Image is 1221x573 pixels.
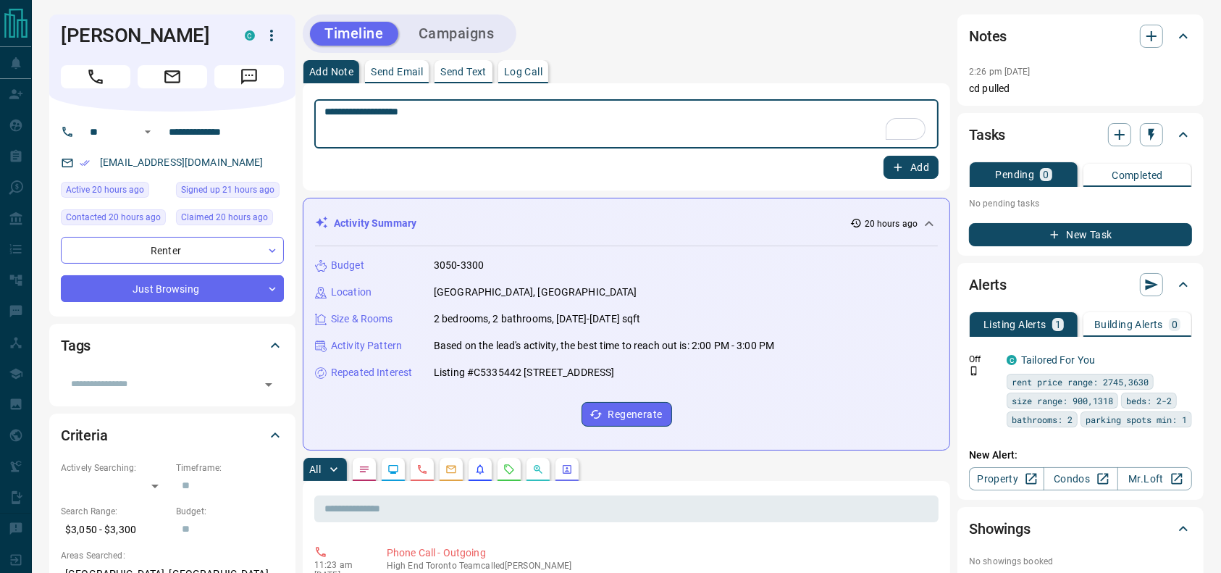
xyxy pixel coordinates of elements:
[176,505,284,518] p: Budget:
[176,209,284,230] div: Wed Aug 13 2025
[969,353,998,366] p: Off
[61,418,284,453] div: Criteria
[176,461,284,474] p: Timeframe:
[138,65,207,88] span: Email
[1086,412,1187,427] span: parking spots min: 1
[1007,355,1017,365] div: condos.ca
[1043,170,1049,180] p: 0
[61,209,169,230] div: Wed Aug 13 2025
[969,223,1192,246] button: New Task
[416,464,428,475] svg: Calls
[1117,467,1192,490] a: Mr.Loft
[245,30,255,41] div: condos.ca
[61,24,223,47] h1: [PERSON_NAME]
[434,258,484,273] p: 3050-3300
[331,311,393,327] p: Size & Rooms
[181,183,274,197] span: Signed up 21 hours ago
[1021,354,1095,366] a: Tailored For You
[61,328,284,363] div: Tags
[561,464,573,475] svg: Agent Actions
[61,424,108,447] h2: Criteria
[181,210,268,225] span: Claimed 20 hours ago
[61,549,284,562] p: Areas Searched:
[474,464,486,475] svg: Listing Alerts
[884,156,939,179] button: Add
[1094,319,1163,330] p: Building Alerts
[214,65,284,88] span: Message
[331,258,364,273] p: Budget
[331,285,372,300] p: Location
[61,65,130,88] span: Call
[445,464,457,475] svg: Emails
[61,182,169,202] div: Wed Aug 13 2025
[1055,319,1061,330] p: 1
[331,365,412,380] p: Repeated Interest
[139,123,156,141] button: Open
[314,560,365,570] p: 11:23 am
[969,67,1031,77] p: 2:26 pm [DATE]
[61,461,169,474] p: Actively Searching:
[434,311,641,327] p: 2 bedrooms, 2 bathrooms, [DATE]-[DATE] sqft
[371,67,423,77] p: Send Email
[532,464,544,475] svg: Opportunities
[176,182,284,202] div: Wed Aug 13 2025
[969,517,1031,540] h2: Showings
[983,319,1046,330] p: Listing Alerts
[969,366,979,376] svg: Push Notification Only
[969,467,1044,490] a: Property
[1012,393,1113,408] span: size range: 900,1318
[996,170,1035,180] p: Pending
[969,511,1192,546] div: Showings
[61,518,169,542] p: $3,050 - $3,300
[582,402,672,427] button: Regenerate
[324,106,928,143] textarea: To enrich screen reader interactions, please activate Accessibility in Grammarly extension settings
[969,25,1007,48] h2: Notes
[1012,412,1073,427] span: bathrooms: 2
[969,273,1007,296] h2: Alerts
[865,217,918,230] p: 20 hours ago
[969,267,1192,302] div: Alerts
[334,216,416,231] p: Activity Summary
[259,375,279,395] button: Open
[404,22,509,46] button: Campaigns
[969,555,1192,568] p: No showings booked
[503,464,515,475] svg: Requests
[969,81,1192,96] p: cd pulled
[61,275,284,302] div: Just Browsing
[315,210,938,237] div: Activity Summary20 hours ago
[1044,467,1118,490] a: Condos
[969,448,1192,463] p: New Alert:
[387,464,399,475] svg: Lead Browsing Activity
[331,338,402,354] p: Activity Pattern
[440,67,487,77] p: Send Text
[1126,393,1172,408] span: beds: 2-2
[1112,170,1163,180] p: Completed
[969,193,1192,214] p: No pending tasks
[80,158,90,168] svg: Email Verified
[434,338,774,354] p: Based on the lead's activity, the best time to reach out is: 2:00 PM - 3:00 PM
[1012,375,1149,389] span: rent price range: 2745,3630
[61,334,91,357] h2: Tags
[100,156,264,168] a: [EMAIL_ADDRESS][DOMAIN_NAME]
[66,183,144,197] span: Active 20 hours ago
[1172,319,1178,330] p: 0
[434,285,637,300] p: [GEOGRAPHIC_DATA], [GEOGRAPHIC_DATA]
[309,67,353,77] p: Add Note
[309,464,321,474] p: All
[310,22,398,46] button: Timeline
[387,561,933,571] p: High End Toronto Team called [PERSON_NAME]
[504,67,542,77] p: Log Call
[358,464,370,475] svg: Notes
[969,123,1005,146] h2: Tasks
[434,365,614,380] p: Listing #C5335442 [STREET_ADDRESS]
[387,545,933,561] p: Phone Call - Outgoing
[969,19,1192,54] div: Notes
[969,117,1192,152] div: Tasks
[66,210,161,225] span: Contacted 20 hours ago
[61,237,284,264] div: Renter
[61,505,169,518] p: Search Range:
